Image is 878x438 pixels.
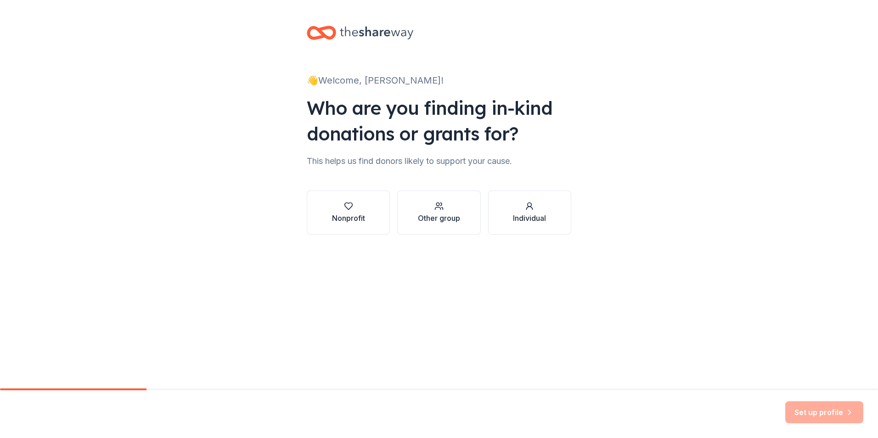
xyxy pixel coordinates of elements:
[307,154,571,168] div: This helps us find donors likely to support your cause.
[488,191,571,235] button: Individual
[307,73,571,88] div: 👋 Welcome, [PERSON_NAME]!
[332,213,365,224] div: Nonprofit
[397,191,480,235] button: Other group
[513,213,546,224] div: Individual
[307,95,571,146] div: Who are you finding in-kind donations or grants for?
[307,191,390,235] button: Nonprofit
[418,213,460,224] div: Other group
